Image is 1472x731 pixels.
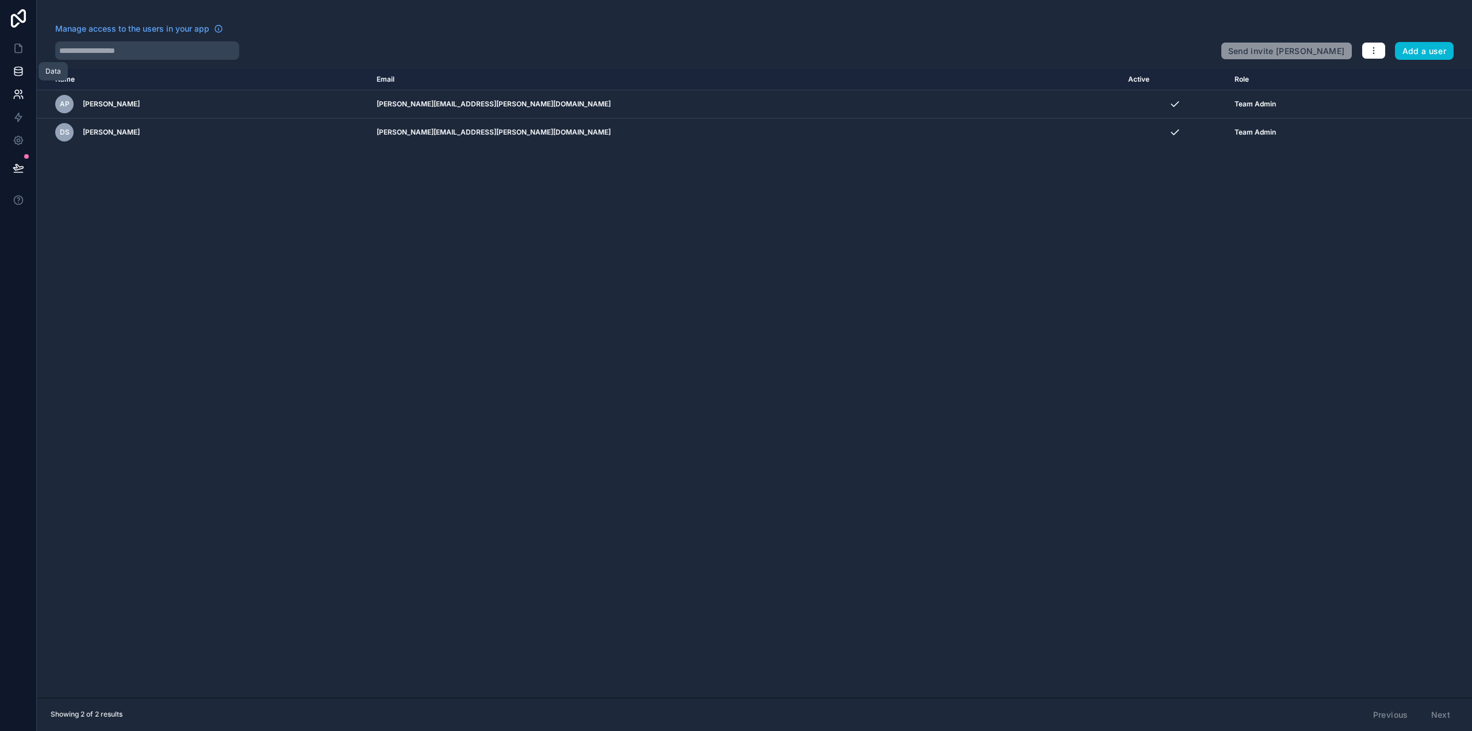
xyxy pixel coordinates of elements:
div: Data [45,67,61,76]
span: [PERSON_NAME] [83,99,140,109]
td: [PERSON_NAME][EMAIL_ADDRESS][PERSON_NAME][DOMAIN_NAME] [370,90,1121,118]
span: [PERSON_NAME] [83,128,140,137]
th: Email [370,69,1121,90]
div: scrollable content [37,69,1472,698]
span: Team Admin [1235,128,1276,137]
button: Add a user [1395,42,1454,60]
th: Active [1121,69,1228,90]
span: AP [60,99,70,109]
a: Manage access to the users in your app [55,23,223,35]
span: DS [60,128,70,137]
th: Name [37,69,370,90]
th: Role [1228,69,1395,90]
span: Manage access to the users in your app [55,23,209,35]
span: Team Admin [1235,99,1276,109]
td: [PERSON_NAME][EMAIL_ADDRESS][PERSON_NAME][DOMAIN_NAME] [370,118,1121,147]
span: Showing 2 of 2 results [51,710,122,719]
